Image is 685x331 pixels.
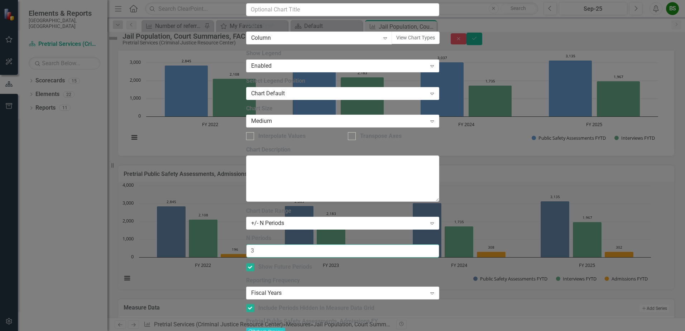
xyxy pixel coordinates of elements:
[258,132,306,140] div: Interpolate Values
[258,304,374,312] div: Include Periods Hidden In Measure Data Grid
[251,219,427,227] div: +/- N Periods
[392,32,440,44] button: View Chart Types
[251,62,427,70] div: Enabled
[258,263,312,271] div: Show Future Periods
[360,132,402,140] div: Transpose Axes
[246,49,439,58] label: Show Legend
[246,3,439,16] input: Optional Chart Title
[246,21,439,30] label: Chart Type
[246,207,439,215] label: Chart Date Range
[251,117,427,125] div: Medium
[246,277,439,285] label: Reporting Frequency
[246,77,439,85] label: Select Legend Position
[251,289,427,297] div: Fiscal Years
[246,105,439,113] label: Chart Size
[251,90,427,98] div: Chart Default
[246,234,439,243] label: N Periods
[246,146,439,154] label: Chart Description
[246,318,439,324] h3: Pretrial Public Safety Assessments, Admissions FY
[251,34,380,42] div: Column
